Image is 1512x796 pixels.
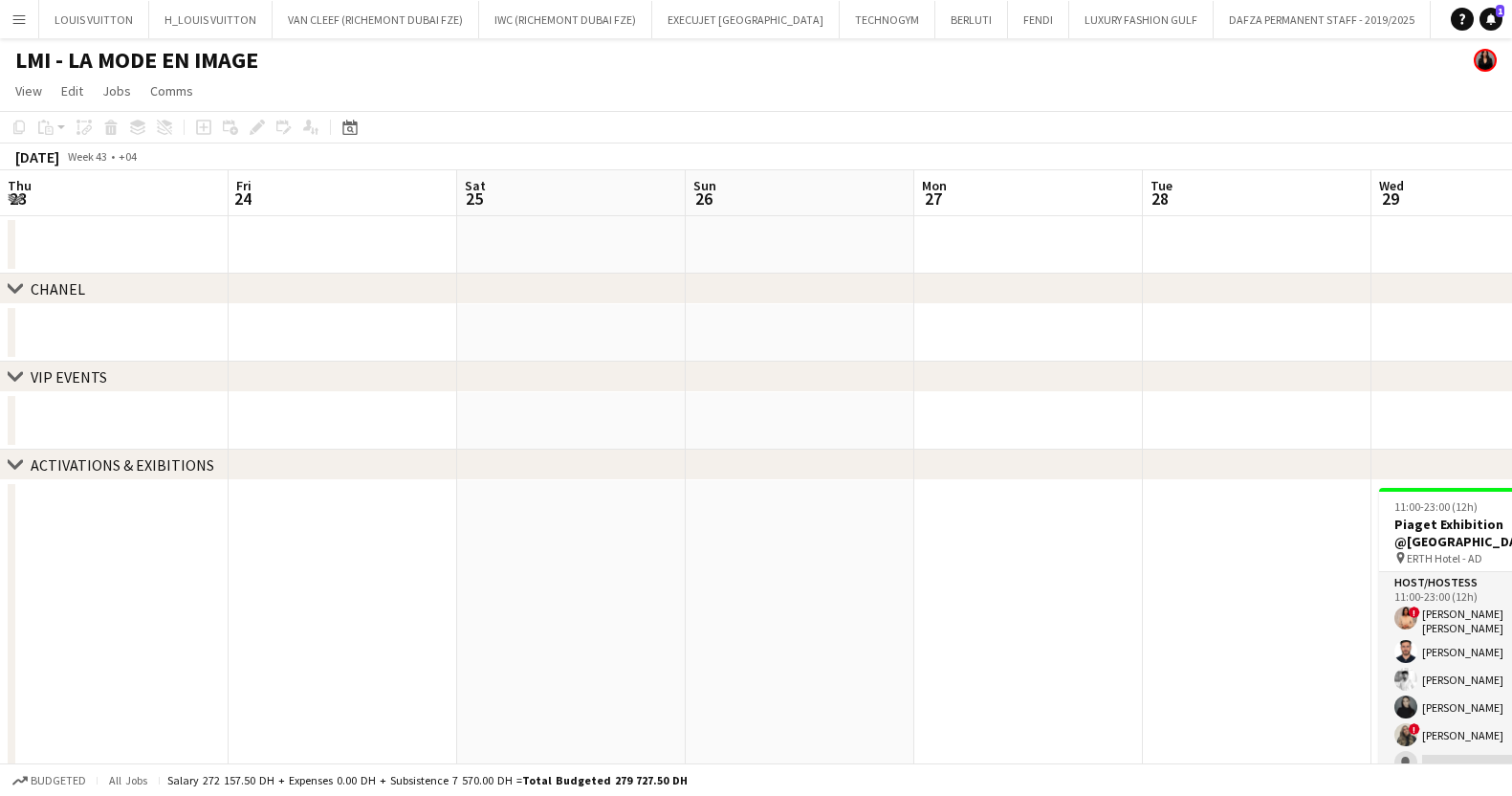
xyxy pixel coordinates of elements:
a: Comms [142,78,201,103]
span: 1 [1496,5,1504,17]
span: Thu [8,177,32,194]
span: 28 [1148,188,1172,210]
span: Tue [1150,177,1172,194]
button: VAN CLEEF (RICHEMONT DUBAI FZE) [273,1,479,38]
button: LUXURY FASHION GULF [1069,1,1214,38]
span: Wed [1379,177,1404,194]
span: All jobs [105,773,151,787]
span: Sat [465,177,486,194]
div: CHANEL [31,279,85,298]
a: Jobs [95,78,139,103]
span: Edit [61,82,83,99]
button: DAFZA PERMANENT STAFF - 2019/2025 [1214,1,1431,38]
span: Total Budgeted 279 727.50 DH [522,773,688,787]
button: IWC (RICHEMONT DUBAI FZE) [479,1,652,38]
span: ! [1409,723,1420,735]
span: 25 [462,188,486,210]
div: Salary 272 157.50 DH + Expenses 0.00 DH + Subsistence 7 570.00 DH = [167,773,688,787]
h1: LMI - LA MODE EN IMAGE [15,46,258,75]
button: BERLUTI [935,1,1008,38]
a: 1 [1479,8,1502,31]
span: 23 [5,188,32,210]
span: Comms [150,82,193,99]
button: H_LOUIS VUITTON [149,1,273,38]
button: EXECUJET [GEOGRAPHIC_DATA] [652,1,840,38]
span: 27 [919,188,947,210]
span: Mon [922,177,947,194]
span: Jobs [102,82,131,99]
div: +04 [119,149,137,164]
span: Sun [693,177,716,194]
div: VIP EVENTS [31,367,107,387]
button: FENDI [1008,1,1069,38]
app-user-avatar: Maria Fernandes [1474,49,1497,72]
a: Edit [54,78,91,103]
span: View [15,82,42,99]
span: ERTH Hotel - AD [1407,551,1482,565]
button: LOUIS VUITTON [39,1,149,38]
button: TECHNOGYM [840,1,935,38]
span: 24 [233,188,252,210]
span: 29 [1376,188,1404,210]
span: 26 [690,188,716,210]
span: Budgeted [31,774,86,787]
span: 11:00-23:00 (12h) [1394,499,1478,514]
span: ! [1409,607,1420,618]
a: View [8,78,50,103]
span: Fri [236,177,252,194]
button: Budgeted [10,770,89,791]
span: Week 43 [63,149,111,164]
div: ACTIVATIONS & EXIBITIONS [31,455,214,475]
div: [DATE] [15,147,59,166]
